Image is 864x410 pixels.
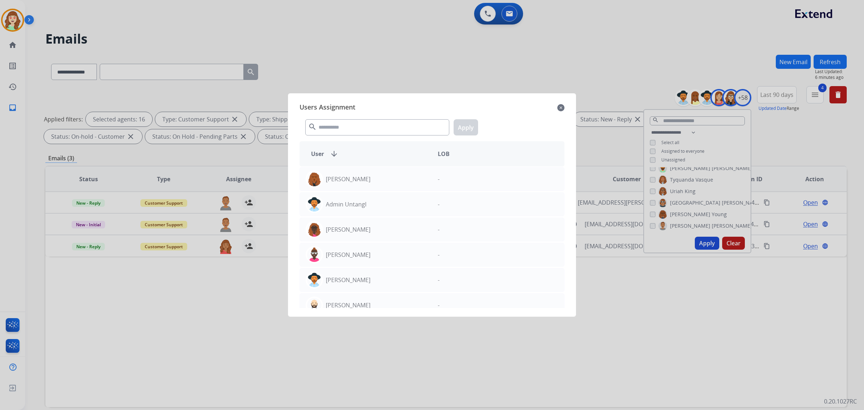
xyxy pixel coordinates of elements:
[330,150,338,158] mat-icon: arrow_downward
[326,301,370,309] p: [PERSON_NAME]
[308,122,317,131] mat-icon: search
[326,200,366,209] p: Admin Untangl
[305,150,432,158] div: User
[557,103,564,112] mat-icon: close
[454,119,478,135] button: Apply
[326,276,370,284] p: [PERSON_NAME]
[438,175,440,183] p: -
[438,200,440,209] p: -
[438,225,440,234] p: -
[300,102,355,113] span: Users Assignment
[326,175,370,183] p: [PERSON_NAME]
[438,150,450,158] span: LOB
[326,225,370,234] p: [PERSON_NAME]
[438,276,440,284] p: -
[326,250,370,259] p: [PERSON_NAME]
[438,250,440,259] p: -
[438,301,440,309] p: -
